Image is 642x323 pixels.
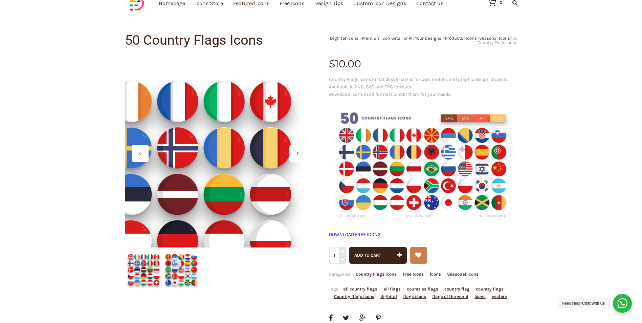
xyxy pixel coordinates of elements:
span: 50 Country Flags Icons [478,36,517,45]
a: DOWNLOAD FREE ICONS [329,232,380,237]
div: 0 [500,0,502,5]
a: Icons [466,36,477,41]
a: Products [445,36,463,41]
img: Country Flags icons png/svg/eps [329,103,517,229]
strong: Chat with us [582,301,605,306]
a: Free Icons [403,272,424,277]
span: Categories [329,272,479,277]
a: flags icons [403,294,426,299]
a: Seasonal Icons [447,272,479,277]
a: Icons [430,272,441,277]
span: $ [329,58,335,70]
a: all country flags [343,286,377,292]
img: Country Flags Icons Cover [162,251,200,288]
h1: 50 Country Flags Icons [125,34,321,47]
a: country flags [476,286,504,292]
a: Icons [474,294,486,299]
a: vectors [492,294,507,299]
span: Add to cart [354,253,381,258]
a: Country Flags Icons [356,272,397,277]
a: Dighital Icons | Premium Icon Sets For All Your Designs! [330,36,443,41]
bdi: 10.00 [329,58,361,70]
a: country flag [444,286,470,292]
img: Country Flags Icons [125,251,162,288]
a: Country flags icons [334,294,374,299]
span: Need Help? [562,301,605,306]
a: all flags [383,286,401,292]
a: countries flags [407,286,438,292]
div: > > > > [321,36,517,45]
a: Seasonal Icons [479,36,510,41]
p: Country Flags icons in flat design styles for web, mobile, and graphic design projects. Available... [329,76,517,98]
input: Qty [329,247,345,264]
a: flags of the world [432,294,468,299]
button: Add to cart [349,247,407,264]
a: dighital [380,294,397,299]
span: Tags [329,286,507,299]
